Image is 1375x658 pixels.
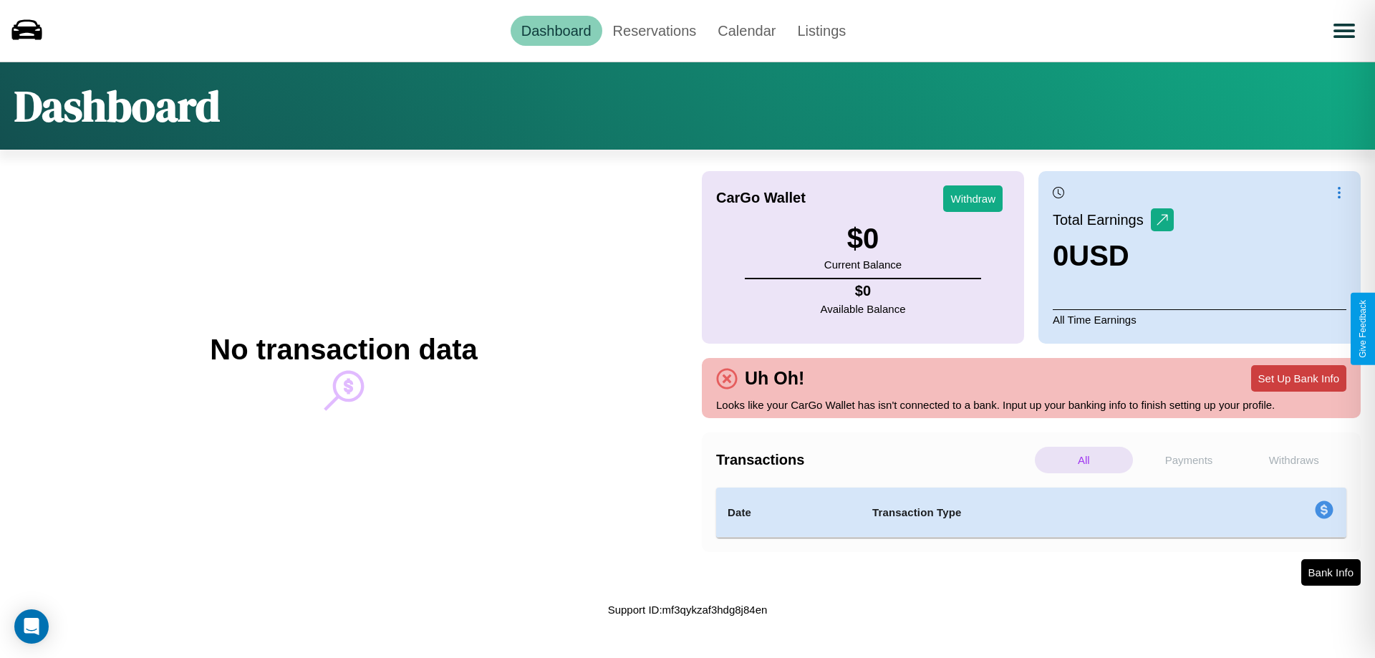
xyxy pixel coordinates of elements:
[707,16,786,46] a: Calendar
[511,16,602,46] a: Dashboard
[738,368,811,389] h4: Uh Oh!
[824,223,902,255] h3: $ 0
[210,334,477,366] h2: No transaction data
[1053,240,1174,272] h3: 0 USD
[1245,447,1343,473] p: Withdraws
[14,77,220,135] h1: Dashboard
[1324,11,1364,51] button: Open menu
[602,16,708,46] a: Reservations
[716,395,1346,415] p: Looks like your CarGo Wallet has isn't connected to a bank. Input up your banking info to finish ...
[943,185,1003,212] button: Withdraw
[1053,207,1151,233] p: Total Earnings
[1035,447,1133,473] p: All
[14,609,49,644] div: Open Intercom Messenger
[1301,559,1361,586] button: Bank Info
[786,16,857,46] a: Listings
[821,283,906,299] h4: $ 0
[716,488,1346,538] table: simple table
[1053,309,1346,329] p: All Time Earnings
[608,600,768,619] p: Support ID: mf3qykzaf3hdg8j84en
[824,255,902,274] p: Current Balance
[716,452,1031,468] h4: Transactions
[716,190,806,206] h4: CarGo Wallet
[1358,300,1368,358] div: Give Feedback
[821,299,906,319] p: Available Balance
[872,504,1197,521] h4: Transaction Type
[1140,447,1238,473] p: Payments
[1251,365,1346,392] button: Set Up Bank Info
[728,504,849,521] h4: Date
